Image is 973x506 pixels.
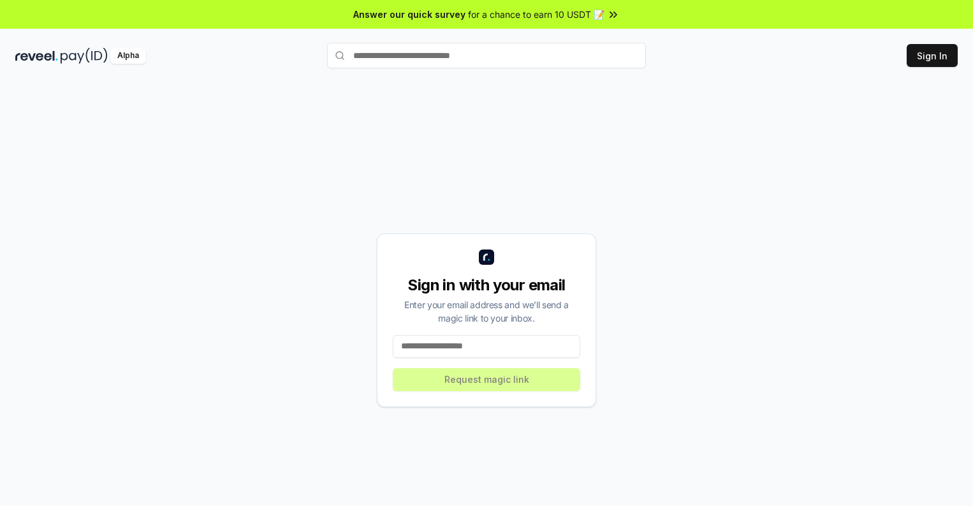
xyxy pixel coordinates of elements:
[479,249,494,265] img: logo_small
[393,298,580,325] div: Enter your email address and we’ll send a magic link to your inbox.
[468,8,604,21] span: for a chance to earn 10 USDT 📝
[907,44,958,67] button: Sign In
[393,275,580,295] div: Sign in with your email
[353,8,465,21] span: Answer our quick survey
[61,48,108,64] img: pay_id
[110,48,146,64] div: Alpha
[15,48,58,64] img: reveel_dark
